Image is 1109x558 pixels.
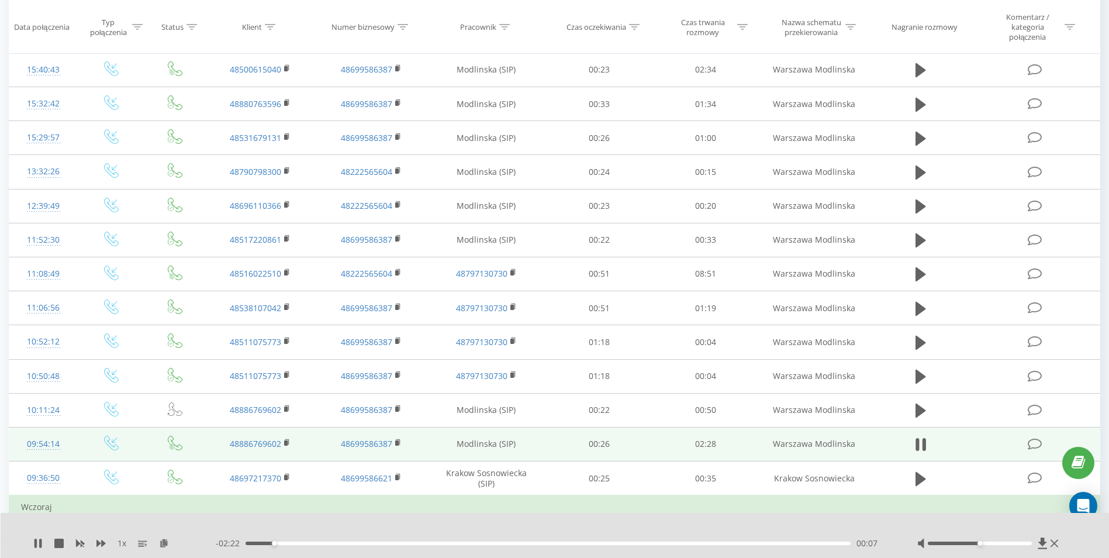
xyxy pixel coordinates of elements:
[427,427,546,461] td: Modlinska (SIP)
[546,121,652,155] td: 00:26
[341,302,392,314] a: 48699586387
[546,359,652,393] td: 01:18
[21,467,65,490] div: 09:36:50
[759,257,869,291] td: Warszawa Modlinska
[21,330,65,353] div: 10:52:12
[1069,492,1097,520] div: Open Intercom Messenger
[652,461,759,496] td: 00:35
[21,160,65,183] div: 13:32:26
[652,155,759,189] td: 00:15
[856,538,877,549] span: 00:07
[21,365,65,388] div: 10:50:48
[341,370,392,381] a: 48699586387
[759,87,869,121] td: Warszawa Modlinska
[341,268,392,279] a: 48222565604
[427,223,546,257] td: Modlinska (SIP)
[546,461,652,496] td: 00:25
[242,22,262,32] div: Klient
[759,359,869,393] td: Warszawa Modlinska
[427,189,546,223] td: Modlinska (SIP)
[230,336,281,347] a: 48511075773
[230,438,281,449] a: 48886769602
[652,257,759,291] td: 08:51
[21,58,65,81] div: 15:40:43
[759,189,869,223] td: Warszawa Modlinska
[652,87,759,121] td: 01:34
[546,291,652,325] td: 00:51
[341,336,392,347] a: 48699586387
[652,53,759,87] td: 02:34
[21,263,65,285] div: 11:08:49
[546,223,652,257] td: 00:22
[230,473,281,484] a: 48697217370
[456,302,507,314] a: 48797130730
[21,126,65,149] div: 15:29:57
[230,200,281,211] a: 48696110366
[341,234,392,245] a: 48699586387
[230,404,281,415] a: 48886769602
[759,223,869,257] td: Warszawa Modlinska
[759,155,869,189] td: Warszawa Modlinska
[427,53,546,87] td: Modlinska (SIP)
[21,297,65,319] div: 11:06:56
[21,399,65,422] div: 10:11:24
[652,359,759,393] td: 00:04
[230,132,281,143] a: 48531679131
[759,53,869,87] td: Warszawa Modlinska
[546,87,652,121] td: 00:33
[456,370,507,381] a: 48797130730
[546,427,652,461] td: 00:26
[272,541,277,546] div: Accessibility label
[341,473,392,484] a: 48699586621
[21,92,65,115] div: 15:32:42
[341,166,392,177] a: 48222565604
[546,189,652,223] td: 00:23
[759,427,869,461] td: Warszawa Modlinska
[88,17,129,37] div: Typ połączenia
[427,87,546,121] td: Modlinska (SIP)
[216,538,246,549] span: - 02:22
[21,433,65,456] div: 09:54:14
[21,229,65,252] div: 11:52:30
[456,268,507,279] a: 48797130730
[652,393,759,427] td: 00:50
[14,22,69,32] div: Data połączenia
[230,98,281,109] a: 48880763596
[230,234,281,245] a: 48517220861
[566,22,626,32] div: Czas oczekiwania
[341,200,392,211] a: 48222565604
[546,257,652,291] td: 00:51
[21,195,65,218] div: 12:39:49
[427,461,546,496] td: Krakow Sosnowiecka (SIP)
[331,22,395,32] div: Numer biznesowy
[780,17,842,37] div: Nazwa schematu przekierowania
[652,291,759,325] td: 01:19
[546,393,652,427] td: 00:22
[546,155,652,189] td: 00:24
[230,64,281,75] a: 48500615040
[759,461,869,496] td: Krakow Sosnowiecka
[652,427,759,461] td: 02:28
[546,325,652,359] td: 01:18
[118,538,126,549] span: 1 x
[759,325,869,359] td: Warszawa Modlinska
[427,121,546,155] td: Modlinska (SIP)
[456,336,507,347] a: 48797130730
[652,189,759,223] td: 00:20
[759,121,869,155] td: Warszawa Modlinska
[977,541,982,546] div: Accessibility label
[892,22,958,32] div: Nagranie rozmowy
[759,393,869,427] td: Warszawa Modlinska
[230,302,281,314] a: 48538107042
[993,12,1062,42] div: Komentarz / kategoria połączenia
[230,370,281,381] a: 48511075773
[341,64,392,75] a: 48699586387
[230,166,281,177] a: 48790798300
[341,132,392,143] a: 48699586387
[427,393,546,427] td: Modlinska (SIP)
[652,325,759,359] td: 00:04
[460,22,496,32] div: Pracownik
[161,22,184,32] div: Status
[652,121,759,155] td: 01:00
[230,268,281,279] a: 48516022510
